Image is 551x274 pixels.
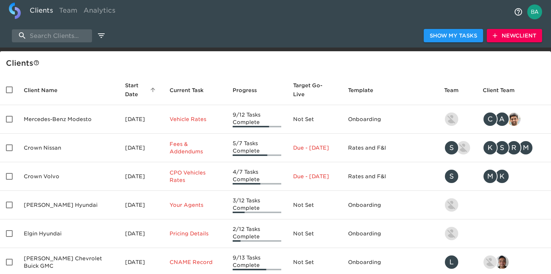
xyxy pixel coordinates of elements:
div: S [495,140,509,155]
td: Mercedes-Benz Modesto [18,105,119,134]
a: Team [56,3,81,21]
img: Profile [527,4,542,19]
img: nikko.foster@roadster.com [483,255,497,269]
span: Progress [233,86,266,95]
td: [DATE] [119,162,164,191]
p: Your Agents [170,201,220,209]
button: notifications [509,3,527,21]
td: 4/7 Tasks Complete [227,162,288,191]
td: Rates and F&I [342,134,438,162]
p: Vehicle Rates [170,115,220,123]
p: Due - [DATE] [293,144,336,151]
td: Elgin Hyundai [18,219,119,248]
td: 5/7 Tasks Complete [227,134,288,162]
svg: This is a list of all of your clients and clients shared with you [33,60,39,66]
td: Rates and F&I [342,162,438,191]
div: leland@roadster.com [444,255,471,270]
button: NewClient [487,29,542,43]
img: kevin.lo@roadster.com [445,198,458,212]
div: S [444,169,459,184]
span: Template [348,86,383,95]
div: kevin.lo@roadster.com [444,112,471,127]
div: Client s [6,57,548,69]
img: austin@roadster.com [457,141,470,154]
span: Show My Tasks [430,31,477,40]
td: [DATE] [119,134,164,162]
div: mcooley@crowncars.com, kwilson@crowncars.com [483,169,545,184]
td: [DATE] [119,219,164,248]
div: savannah@roadster.com, austin@roadster.com [444,140,471,155]
div: K [483,140,498,155]
td: Onboarding [342,219,438,248]
p: Fees & Addendums [170,140,220,155]
img: kevin.lo@roadster.com [445,227,458,240]
div: nikko.foster@roadster.com, sai@simplemnt.com [483,255,545,270]
div: clayton.mandel@roadster.com, angelique.nurse@roadster.com, sandeep@simplemnt.com [483,112,545,127]
div: R [506,140,521,155]
td: 9/12 Tasks Complete [227,105,288,134]
td: Crown Nissan [18,134,119,162]
p: Due - [DATE] [293,173,336,180]
div: A [495,112,509,127]
div: L [444,255,459,270]
div: M [483,169,498,184]
td: 3/12 Tasks Complete [227,191,288,219]
div: kevin.lo@roadster.com [444,198,471,212]
img: kevin.lo@roadster.com [445,112,458,126]
span: Client Team [483,86,524,95]
a: Clients [27,3,56,21]
img: sai@simplemnt.com [495,255,509,269]
div: kwilson@crowncars.com, sparent@crowncars.com, rrobins@crowncars.com, mcooley@crowncars.com [483,140,545,155]
td: [DATE] [119,191,164,219]
a: Analytics [81,3,118,21]
div: K [495,169,509,184]
td: [DATE] [119,105,164,134]
img: sandeep@simplemnt.com [507,112,521,126]
p: Pricing Details [170,230,220,237]
td: 2/12 Tasks Complete [227,219,288,248]
button: Show My Tasks [424,29,483,43]
div: savannah@roadster.com [444,169,471,184]
span: Team [444,86,468,95]
span: New Client [493,31,536,40]
span: This is the next Task in this Hub that should be completed [170,86,204,95]
span: Calculated based on the start date and the duration of all Tasks contained in this Hub. [293,81,326,99]
span: Start Date [125,81,158,99]
td: Not Set [287,191,342,219]
td: Onboarding [342,191,438,219]
div: S [444,140,459,155]
p: CNAME Record [170,258,220,266]
td: Crown Volvo [18,162,119,191]
img: logo [9,3,21,19]
td: Not Set [287,219,342,248]
span: Target Go-Live [293,81,336,99]
div: M [518,140,533,155]
button: edit [95,29,108,42]
span: Client Name [24,86,67,95]
div: C [483,112,498,127]
span: Current Task [170,86,213,95]
div: kevin.lo@roadster.com [444,226,471,241]
td: Onboarding [342,105,438,134]
p: CPO Vehicles Rates [170,169,220,184]
input: search [12,29,92,42]
td: Not Set [287,105,342,134]
td: [PERSON_NAME] Hyundai [18,191,119,219]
